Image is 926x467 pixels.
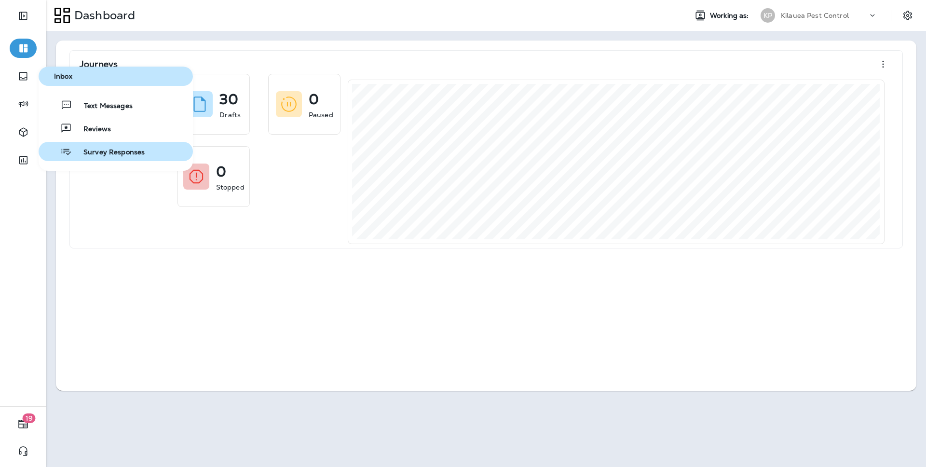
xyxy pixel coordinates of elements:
[781,12,849,19] p: Kilauea Pest Control
[72,102,133,111] span: Text Messages
[710,12,751,20] span: Working as:
[216,167,226,177] p: 0
[80,59,118,69] p: Journeys
[761,8,775,23] div: KP
[899,7,916,24] button: Settings
[39,96,193,115] button: Text Messages
[219,95,238,104] p: 30
[39,119,193,138] button: Reviews
[72,148,145,157] span: Survey Responses
[39,67,193,86] button: Inbox
[216,182,245,192] p: Stopped
[42,72,189,81] span: Inbox
[70,8,135,23] p: Dashboard
[39,142,193,161] button: Survey Responses
[72,125,111,134] span: Reviews
[309,95,319,104] p: 0
[10,6,37,26] button: Expand Sidebar
[309,110,333,120] p: Paused
[219,110,241,120] p: Drafts
[23,413,36,423] span: 19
